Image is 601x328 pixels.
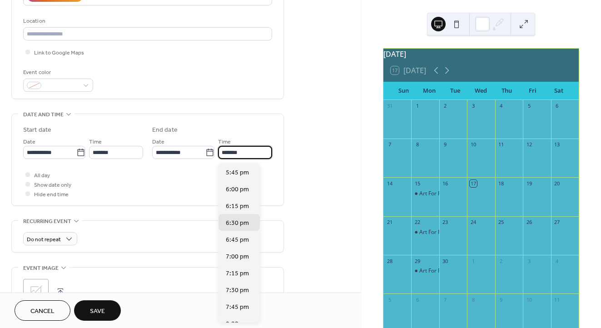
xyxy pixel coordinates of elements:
div: 2 [498,258,505,264]
div: Sun [391,82,417,100]
div: 11 [554,296,561,303]
div: 7 [442,296,449,303]
div: 22 [414,219,421,226]
div: Art For Fun [419,229,447,236]
span: Show date only [34,180,71,190]
span: Save [90,307,105,316]
div: Art For Fun [411,267,439,275]
div: 10 [526,296,532,303]
div: 6 [554,103,561,109]
div: 3 [526,258,532,264]
div: 23 [442,219,449,226]
div: Art For Fun [419,267,447,275]
div: 10 [470,141,477,148]
div: 14 [386,180,393,187]
div: 13 [554,141,561,148]
div: Event color [23,68,91,77]
div: Tue [442,82,468,100]
div: Sat [546,82,571,100]
span: 7:30 pm [226,286,249,295]
div: 7 [386,141,393,148]
div: 3 [470,103,477,109]
div: 15 [414,180,421,187]
span: 6:45 pm [226,235,249,245]
div: 11 [498,141,505,148]
div: End date [152,125,178,135]
span: 7:00 pm [226,252,249,262]
div: 19 [526,180,532,187]
span: All day [34,171,50,180]
div: 5 [526,103,532,109]
div: 6 [414,296,421,303]
div: 8 [414,141,421,148]
div: 9 [498,296,505,303]
span: Recurring event [23,217,71,226]
div: 27 [554,219,561,226]
div: Mon [417,82,442,100]
span: Date and time [23,110,64,119]
div: Art For Fun [411,229,439,236]
span: Time [89,137,102,147]
span: 6:30 pm [226,219,249,228]
div: 9 [442,141,449,148]
div: Start date [23,125,51,135]
div: 20 [554,180,561,187]
div: Location [23,16,270,26]
div: 24 [470,219,477,226]
div: 30 [442,258,449,264]
div: [DATE] [383,49,579,60]
button: Save [74,300,121,321]
button: Cancel [15,300,70,321]
div: 12 [526,141,532,148]
div: 4 [498,103,505,109]
div: 16 [442,180,449,187]
div: Art For Fun [419,190,447,198]
div: Fri [520,82,546,100]
span: 6:00 pm [226,185,249,194]
div: 17 [470,180,477,187]
span: Do not repeat [27,234,61,245]
div: 5 [386,296,393,303]
div: ; [23,279,49,304]
div: 25 [498,219,505,226]
div: 1 [414,103,421,109]
div: 28 [386,258,393,264]
span: Date [23,137,35,147]
div: 29 [414,258,421,264]
div: Art For Fun [411,190,439,198]
span: Date [152,137,164,147]
span: 7:45 pm [226,303,249,312]
div: 18 [498,180,505,187]
span: Time [218,137,231,147]
div: 1 [470,258,477,264]
div: 8 [470,296,477,303]
div: 2 [442,103,449,109]
span: Hide end time [34,190,69,199]
div: 31 [386,103,393,109]
div: 4 [554,258,561,264]
div: Wed [468,82,494,100]
div: 21 [386,219,393,226]
span: 5:45 pm [226,168,249,178]
div: Thu [494,82,520,100]
span: Link to Google Maps [34,48,84,58]
span: 7:15 pm [226,269,249,278]
span: 6:15 pm [226,202,249,211]
div: 26 [526,219,532,226]
span: Event image [23,263,59,273]
span: Cancel [30,307,55,316]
